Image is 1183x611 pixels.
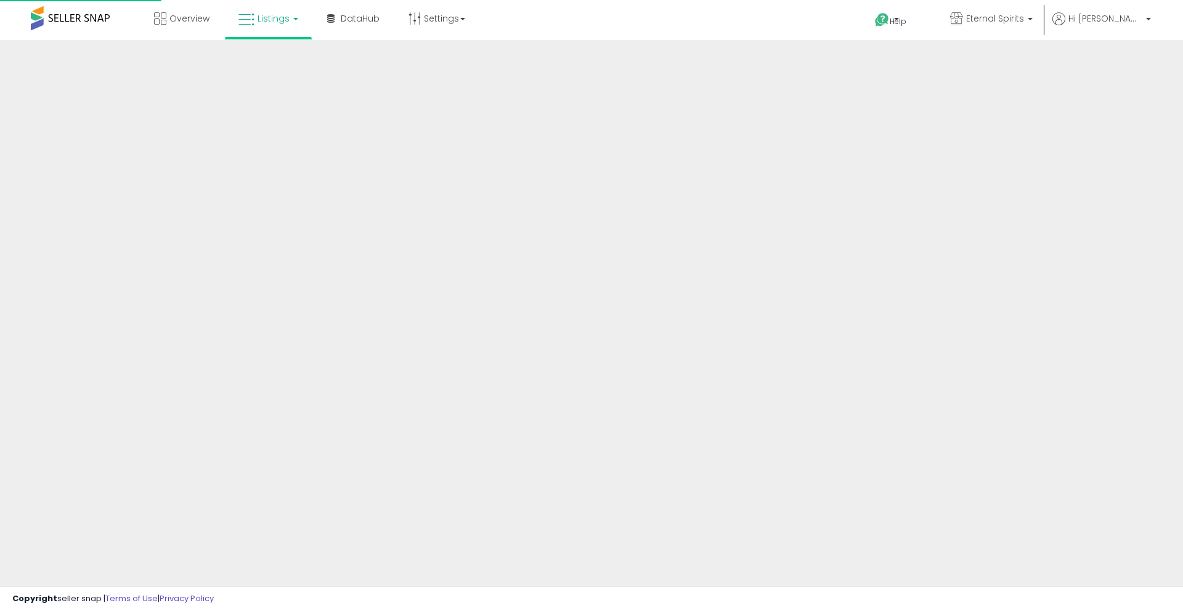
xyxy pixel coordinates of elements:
span: DataHub [341,12,380,25]
span: Hi [PERSON_NAME] [1068,12,1142,25]
a: Hi [PERSON_NAME] [1052,12,1151,40]
i: Get Help [874,12,890,28]
span: Help [890,16,906,26]
span: Listings [258,12,290,25]
span: Eternal Spirits [966,12,1024,25]
a: Help [865,3,930,40]
span: Overview [169,12,209,25]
